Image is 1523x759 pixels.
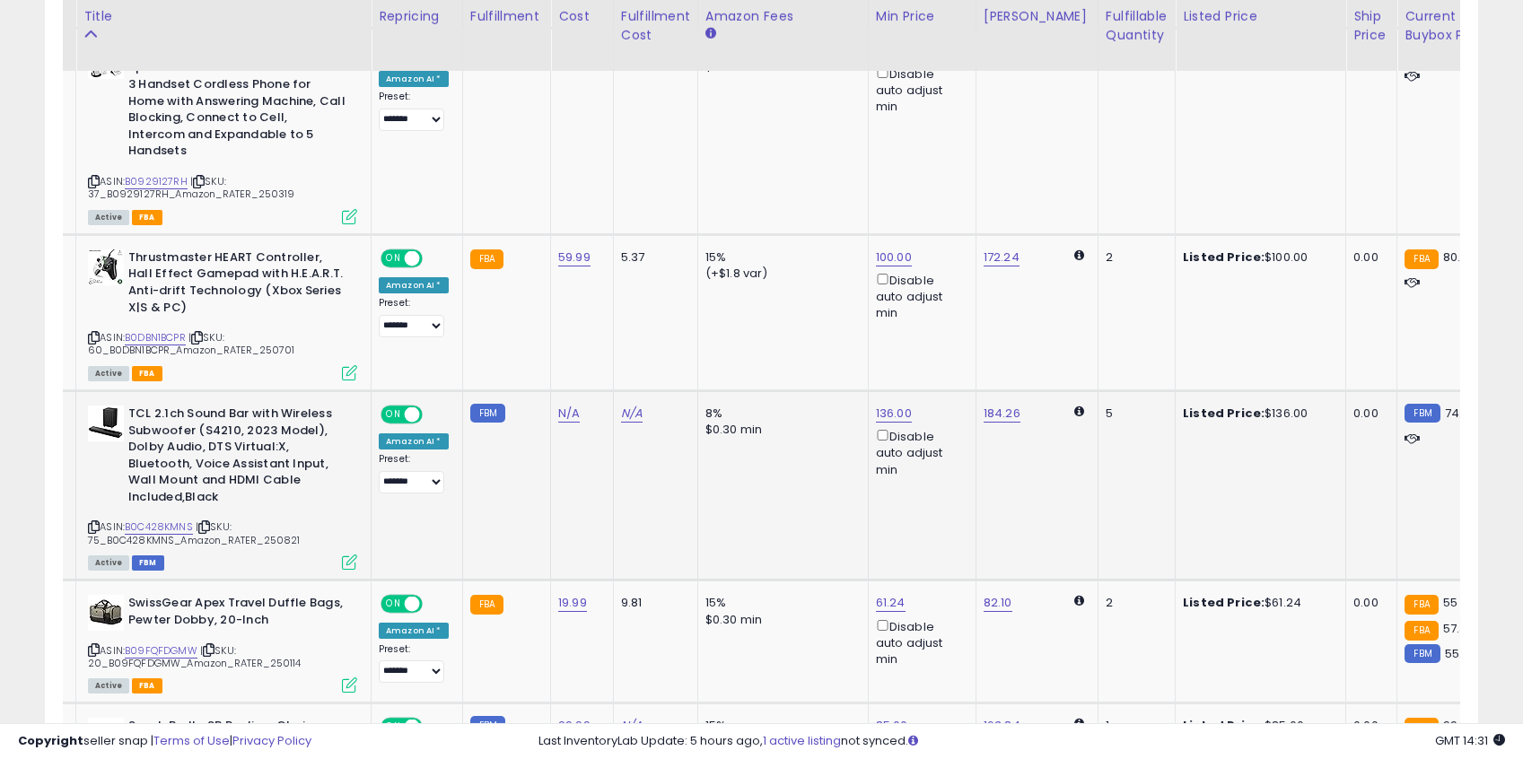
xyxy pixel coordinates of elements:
[1106,595,1161,611] div: 2
[621,7,690,45] div: Fulfillment Cost
[1405,404,1440,423] small: FBM
[132,210,162,225] span: FBA
[88,43,357,222] div: ASIN:
[705,612,854,628] div: $0.30 min
[1405,595,1438,615] small: FBA
[232,732,311,749] a: Privacy Policy
[125,330,186,345] a: B0DBN1BCPR
[88,174,295,201] span: | SKU: 37_B0929127RH_Amazon_RATER_250319
[705,266,854,282] div: (+$1.8 var)
[705,7,861,26] div: Amazon Fees
[88,519,301,546] span: | SKU: 75_B0C428KMNS_Amazon_RATER_250821
[1183,249,1265,266] b: Listed Price:
[470,249,503,269] small: FBA
[379,71,449,87] div: Amazon AI *
[128,249,346,320] b: Thrustmaster HEART Controller, Hall Effect Gamepad with H.E.A.R.T. Anti-drift Technology (Xbox Se...
[125,643,197,659] a: B09FQFDGMW
[1183,249,1332,266] div: $100.00
[125,174,188,189] a: B0929127RH
[379,433,449,449] div: Amazon AI *
[1183,595,1332,611] div: $61.24
[18,733,311,750] div: seller snap | |
[558,249,591,266] a: 59.99
[984,594,1012,612] a: 82.10
[379,643,449,684] div: Preset:
[558,7,606,26] div: Cost
[470,404,505,423] small: FBM
[1183,7,1338,26] div: Listed Price
[382,250,405,266] span: ON
[420,250,449,266] span: OFF
[379,7,455,26] div: Repricing
[1353,406,1383,422] div: 0.00
[1443,249,1472,266] span: 80.13
[125,519,193,535] a: B0C428KMNS
[876,616,962,668] div: Disable auto adjust min
[984,249,1020,266] a: 172.24
[88,678,129,694] span: All listings currently available for purchase on Amazon
[705,26,716,42] small: Amazon Fees.
[876,405,912,423] a: 136.00
[420,407,449,423] span: OFF
[1106,249,1161,266] div: 2
[1106,406,1161,422] div: 5
[88,330,295,357] span: | SKU: 60_B0DBN1BCPR_Amazon_RATER_250701
[538,733,1505,750] div: Last InventoryLab Update: 5 hours ago, not synced.
[1405,644,1440,663] small: FBM
[1353,7,1389,45] div: Ship Price
[88,249,357,379] div: ASIN:
[621,405,643,423] a: N/A
[88,406,357,568] div: ASIN:
[128,595,346,632] b: SwissGear Apex Travel Duffle Bags, Pewter Dobby, 20-Inch
[705,422,854,438] div: $0.30 min
[88,595,124,631] img: 41x7OGCQH9L._SL40_.jpg
[876,594,906,612] a: 61.24
[1443,594,1457,611] span: 55
[379,91,449,131] div: Preset:
[18,732,83,749] strong: Copyright
[132,555,164,571] span: FBM
[1405,7,1497,45] div: Current Buybox Price
[876,270,962,322] div: Disable auto adjust min
[876,64,962,116] div: Disable auto adjust min
[88,210,129,225] span: All listings currently available for purchase on Amazon
[88,555,129,571] span: All listings currently available for purchase on Amazon
[1435,732,1505,749] span: 2025-09-10 14:31 GMT
[88,595,357,691] div: ASIN:
[1405,249,1438,269] small: FBA
[132,678,162,694] span: FBA
[621,249,684,266] div: 5.37
[1183,594,1265,611] b: Listed Price:
[88,366,129,381] span: All listings currently available for purchase on Amazon
[1353,595,1383,611] div: 0.00
[379,453,449,493] div: Preset:
[763,732,841,749] a: 1 active listing
[88,406,124,441] img: 31z9HFtcEsL._SL40_.jpg
[984,7,1090,26] div: [PERSON_NAME]
[1106,7,1168,45] div: Fulfillable Quantity
[558,405,580,423] a: N/A
[382,597,405,612] span: ON
[88,643,302,670] span: | SKU: 20_B09FQFDGMW_Amazon_RATER_250114
[1445,645,1459,662] span: 55
[470,7,543,26] div: Fulfillment
[379,297,449,337] div: Preset:
[132,366,162,381] span: FBA
[876,249,912,266] a: 100.00
[984,405,1020,423] a: 184.26
[705,249,854,266] div: 15%
[470,595,503,615] small: FBA
[1443,620,1475,637] span: 57.33
[1183,406,1332,422] div: $136.00
[382,407,405,423] span: ON
[153,732,230,749] a: Terms of Use
[128,406,346,510] b: TCL 2.1ch Sound Bar with Wireless Subwoofer (S4210, 2023 Model), Dolby Audio, DTS Virtual:X, Blue...
[705,595,854,611] div: 15%
[1183,405,1265,422] b: Listed Price:
[1353,249,1383,266] div: 0.00
[876,7,968,26] div: Min Price
[621,595,684,611] div: 9.81
[379,623,449,639] div: Amazon AI *
[83,7,363,26] div: Title
[1445,405,1477,422] span: 74.99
